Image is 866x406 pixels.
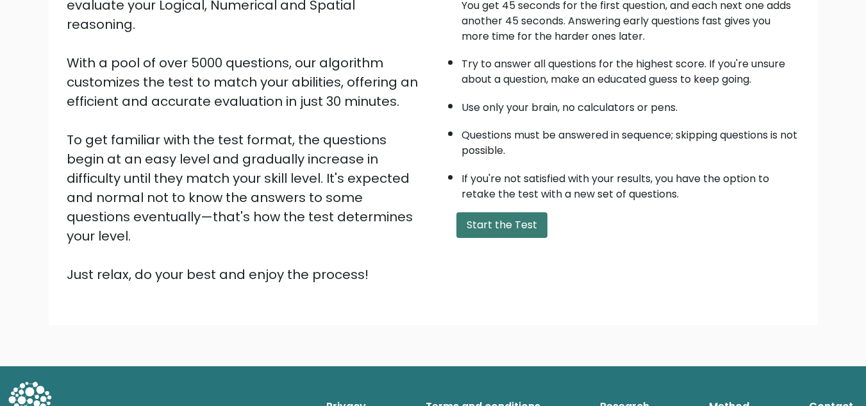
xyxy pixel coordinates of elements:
[462,50,800,87] li: Try to answer all questions for the highest score. If you're unsure about a question, make an edu...
[462,94,800,115] li: Use only your brain, no calculators or pens.
[456,212,547,238] button: Start the Test
[462,165,800,202] li: If you're not satisfied with your results, you have the option to retake the test with a new set ...
[462,121,800,158] li: Questions must be answered in sequence; skipping questions is not possible.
